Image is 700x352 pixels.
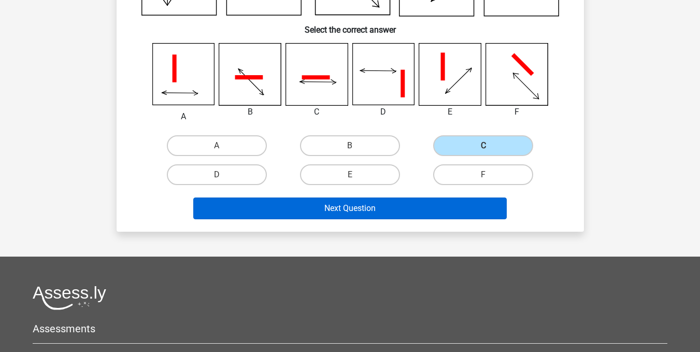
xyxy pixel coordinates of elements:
button: Next Question [193,198,507,219]
label: B [300,135,400,156]
div: B [211,106,289,118]
label: A [167,135,267,156]
div: E [411,106,489,118]
div: C [278,106,356,118]
img: Assessly logo [33,286,106,310]
label: E [300,164,400,185]
div: D [345,106,423,118]
div: A [145,110,223,123]
label: D [167,164,267,185]
label: F [433,164,533,185]
h5: Assessments [33,322,667,335]
label: C [433,135,533,156]
h6: Select the correct answer [133,17,567,35]
div: F [478,106,556,118]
